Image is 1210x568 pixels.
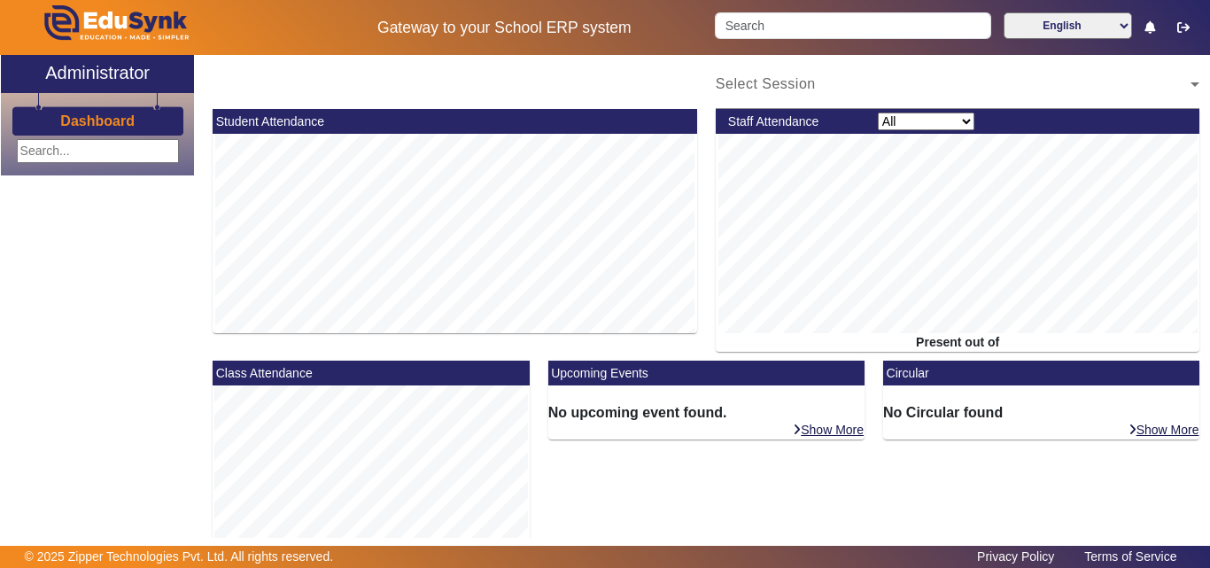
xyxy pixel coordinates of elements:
[548,361,865,385] mat-card-header: Upcoming Events
[213,109,697,134] mat-card-header: Student Attendance
[792,422,865,438] a: Show More
[883,361,1199,385] mat-card-header: Circular
[715,12,990,39] input: Search
[718,113,868,131] div: Staff Attendance
[59,112,136,130] a: Dashboard
[883,404,1199,421] h6: No Circular found
[968,545,1063,568] a: Privacy Policy
[25,548,334,566] p: © 2025 Zipper Technologies Pvt. Ltd. All rights reserved.
[60,113,135,129] h3: Dashboard
[716,76,816,91] span: Select Session
[213,361,529,385] mat-card-header: Class Attendance
[1075,545,1185,568] a: Terms of Service
[17,139,179,163] input: Search...
[1128,422,1200,438] a: Show More
[1,55,194,93] a: Administrator
[548,404,865,421] h6: No upcoming event found.
[45,62,150,83] h2: Administrator
[716,333,1200,352] div: Present out of
[313,19,697,37] h5: Gateway to your School ERP system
